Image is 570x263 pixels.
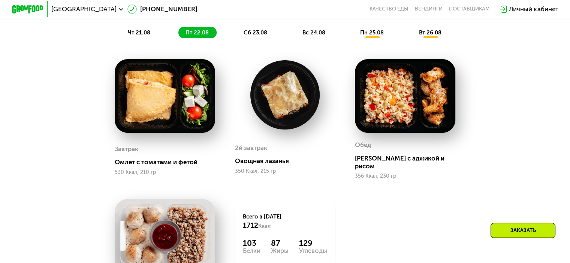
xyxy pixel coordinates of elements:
[235,157,341,165] div: Овощная лазанья
[509,4,558,14] div: Личный кабинет
[115,143,138,155] div: Завтрак
[115,158,221,166] div: Омлет с томатами и фетой
[243,238,260,248] div: 103
[491,223,555,238] div: Заказать
[128,29,150,36] span: чт 21.08
[235,142,267,154] div: 2й завтрак
[271,248,289,254] div: Жиры
[370,6,408,12] a: Качество еды
[449,6,490,12] div: поставщикам
[271,238,289,248] div: 87
[243,248,260,254] div: Белки
[186,29,209,36] span: пт 22.08
[243,221,258,230] span: 1712
[258,223,271,229] span: Ккал
[127,4,197,14] a: [PHONE_NUMBER]
[51,6,117,12] span: [GEOGRAPHIC_DATA]
[355,139,371,151] div: Обед
[115,169,215,175] div: 530 Ккал, 210 гр
[360,29,384,36] span: пн 25.08
[355,155,461,170] div: [PERSON_NAME] с аджикой и рисом
[302,29,325,36] span: вс 24.08
[355,173,455,179] div: 356 Ккал, 230 гр
[419,29,441,36] span: вт 26.08
[243,213,327,230] div: Всего в [DATE]
[299,238,327,248] div: 129
[415,6,443,12] a: Вендинги
[244,29,267,36] span: сб 23.08
[235,168,335,174] div: 350 Ккал, 215 гр
[299,248,327,254] div: Углеводы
